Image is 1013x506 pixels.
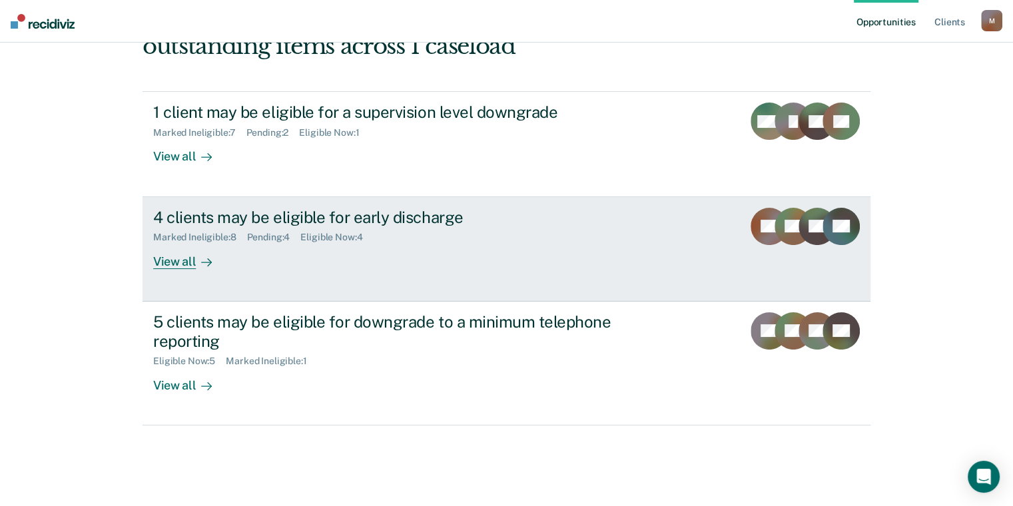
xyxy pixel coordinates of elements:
[153,243,228,269] div: View all
[153,208,621,227] div: 4 clients may be eligible for early discharge
[143,302,870,425] a: 5 clients may be eligible for downgrade to a minimum telephone reportingEligible Now:5Marked Inel...
[968,461,1000,493] div: Open Intercom Messenger
[153,232,246,243] div: Marked Ineligible : 8
[153,312,621,351] div: 5 clients may be eligible for downgrade to a minimum telephone reporting
[981,10,1002,31] button: M
[247,232,301,243] div: Pending : 4
[153,103,621,122] div: 1 client may be eligible for a supervision level downgrade
[153,367,228,393] div: View all
[226,356,317,367] div: Marked Ineligible : 1
[153,356,226,367] div: Eligible Now : 5
[11,14,75,29] img: Recidiviz
[143,5,725,60] div: Hi, [PERSON_NAME]. We’ve found some outstanding items across 1 caseload
[143,197,870,302] a: 4 clients may be eligible for early dischargeMarked Ineligible:8Pending:4Eligible Now:4View all
[246,127,300,138] div: Pending : 2
[153,138,228,164] div: View all
[143,91,870,196] a: 1 client may be eligible for a supervision level downgradeMarked Ineligible:7Pending:2Eligible No...
[153,127,246,138] div: Marked Ineligible : 7
[300,232,373,243] div: Eligible Now : 4
[299,127,370,138] div: Eligible Now : 1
